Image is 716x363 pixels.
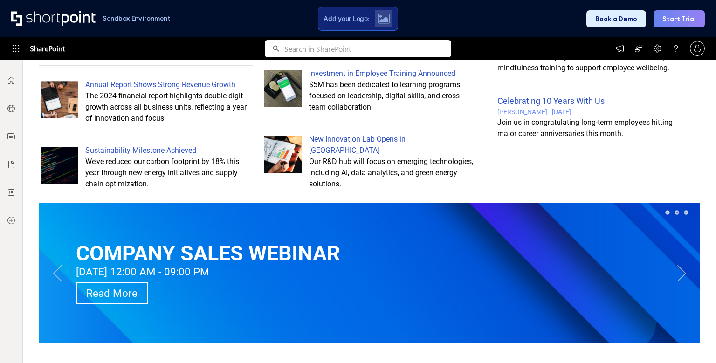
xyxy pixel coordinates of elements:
div: $5M has been dedicated to learning programs focused on leadership, digital skills, and cross-team... [309,79,475,113]
button: Next [672,264,691,282]
div: Investment in Employee Training Announced [309,68,475,79]
div: [DATE] 12:00 AM - 09:00 PM [76,266,663,278]
h1: Sandbox Environment [103,16,171,21]
span: Add your Logo: [324,14,369,23]
img: Upload logo [378,14,390,24]
button: Previous [48,264,67,282]
button: 3 [684,210,688,215]
div: We’ve reduced our carbon footprint by 18% this year through new energy initiatives and supply cha... [85,156,251,190]
span: SharePoint [30,37,65,60]
div: Celebrating 10 Years With Us [497,95,689,107]
button: 2 [675,210,679,215]
button: Start Trial [654,10,705,27]
button: Book a Demo [586,10,646,27]
div: Activities include yoga sessions, nutrition workshops, and mindfulness training to support employ... [497,51,689,74]
div: Annual Report Shows Strong Revenue Growth [85,79,251,90]
div: Our R&D hub will focus on emerging technologies, including AI, data analytics, and green energy s... [309,156,475,190]
div: [PERSON_NAME] - [DATE] [497,107,689,117]
div: Join us in congratulating long-term employees hitting major career anniversaries this month. [497,117,689,139]
iframe: Chat Widget [669,318,716,363]
div: The 2024 financial report highlights double-digit growth across all business units, reflecting a ... [85,90,251,124]
div: New Innovation Lab Opens in [GEOGRAPHIC_DATA] [309,134,475,156]
a: Read More [76,282,148,304]
div: Sustainability Milestone Achieved [85,145,251,156]
input: Search in SharePoint [284,40,451,57]
button: 1 [665,210,670,215]
div: COMPANY SALES WEBINAR [76,241,663,266]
